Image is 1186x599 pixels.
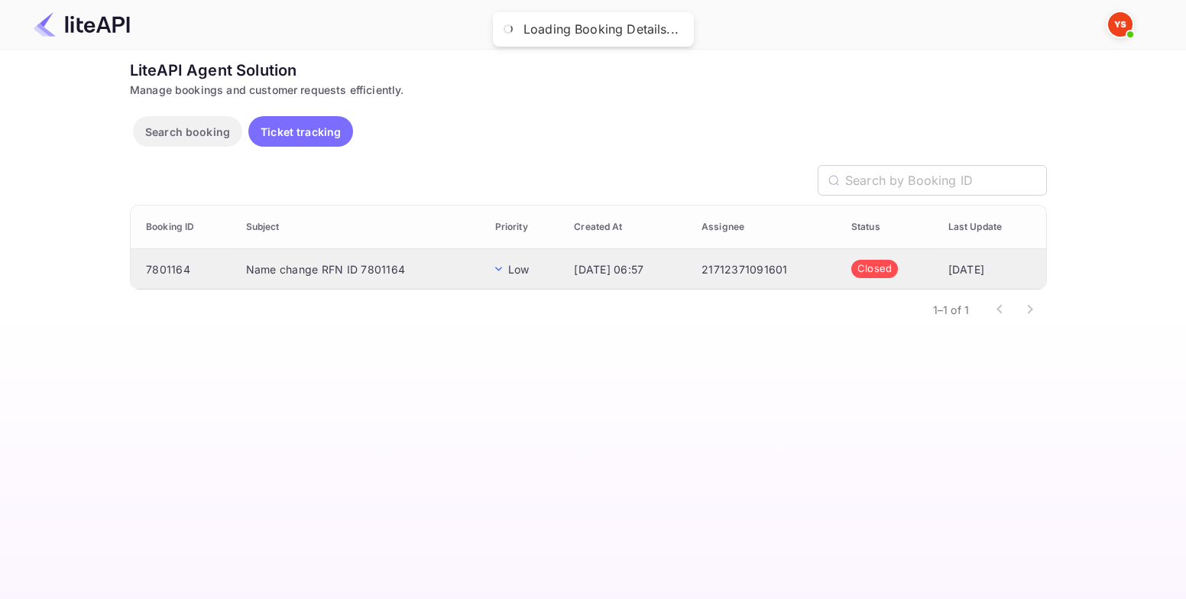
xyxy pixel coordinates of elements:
p: 1–1 of 1 [933,302,969,318]
td: 7801164 [131,249,234,290]
th: Created At [562,206,689,249]
img: LiteAPI Logo [34,12,130,37]
td: 21712371091601 [689,249,839,290]
div: Loading Booking Details... [523,21,679,37]
th: Subject [234,206,483,249]
p: Ticket tracking [261,124,341,140]
th: Priority [483,206,562,249]
td: [DATE] [936,249,1046,290]
div: LiteAPI Agent Solution [130,59,1047,82]
td: Name change RFN ID 7801164 [234,249,483,290]
td: [DATE] 06:57 [562,249,689,290]
p: Search booking [145,124,230,140]
p: Low [508,261,529,277]
img: Yandex Support [1108,12,1133,37]
span: Closed [851,261,899,277]
div: Manage bookings and customer requests efficiently. [130,82,1047,98]
th: Last Update [936,206,1046,249]
th: Booking ID [131,206,234,249]
th: Assignee [689,206,839,249]
th: Status [839,206,936,249]
input: Search by Booking ID [845,165,1047,196]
